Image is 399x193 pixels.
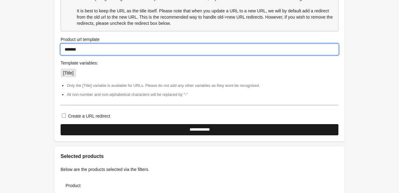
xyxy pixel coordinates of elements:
span: [Title] [63,70,74,75]
p: Below are the products selected via the filters. [61,166,338,173]
label: Product url template [61,36,99,43]
button: [Title] [58,66,79,79]
h2: Selected products [61,153,338,160]
p: It is best to keep the URL as the title itself. Please note that when you update a URL to a new U... [77,8,333,26]
span: Only the [Title] variable is available for URLs. Please do not add any other variables as they wo... [67,83,260,88]
span: All non-number and non-alphabetical characters will be replaced by "-" [67,92,188,97]
label: Create a URL redirect [68,114,110,119]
